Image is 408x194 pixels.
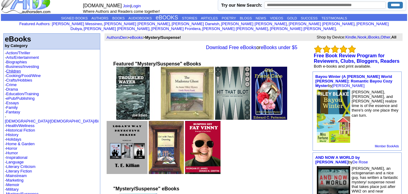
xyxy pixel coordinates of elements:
a: Home & Garden [6,142,35,146]
a: Kindle [345,35,356,39]
a: Arts/Entertainment [6,55,39,60]
a: Historical Fiction [6,128,35,132]
a: AND NOW A WORLD by [PERSON_NAME] [315,155,360,164]
a: [PERSON_NAME] Messineo [52,22,102,26]
a: Hit that Blot: A Carol Golden Novel [215,115,250,121]
a: NEWS [256,16,266,20]
a: ARTICLES [201,16,218,20]
a: BOOKS [112,16,125,20]
font: i [103,22,104,26]
a: Biographies [6,60,27,64]
a: [DEMOGRAPHIC_DATA]/[DEMOGRAPHIC_DATA]/Bi [5,119,99,123]
a: Children [6,69,21,73]
a: Holidays [6,137,21,142]
a: STORIES [182,16,197,20]
font: | [123,4,143,8]
font: [PERSON_NAME], [PERSON_NAME], and [PERSON_NAME] realize time is of the essence and there's only o... [352,90,398,118]
a: SIGNED BOOKS [61,16,88,20]
a: AuthorsDen [107,35,128,40]
img: 65129.jpg [215,67,250,120]
img: bigemptystars.png [314,45,322,53]
font: by [315,155,368,164]
a: Bayou Winter (A [PERSON_NAME] World [PERSON_NAME]: Romantic Bayou Cozy Myster [315,74,392,88]
a: Literary Fiction [6,169,32,173]
font: or [205,45,297,50]
a: Health/Wellness [6,123,35,128]
font: i [269,27,270,31]
a: Join [123,4,130,8]
img: bigemptystars.png [348,45,356,53]
a: Crafts/Hobbies [6,78,32,82]
font: : [19,22,51,26]
a: History [6,132,18,137]
b: "Mystery/Suspense" eBooks [113,186,179,191]
a: [PERSON_NAME] [PERSON_NAME] [270,26,336,31]
img: 57688.jpg [149,121,184,174]
a: Action/Thriller [6,51,30,55]
a: Download Free eBooks [206,45,256,50]
a: Cooking/Food/Wine [6,73,41,78]
a: ePub/Publishing [6,96,35,101]
img: 79660.jpg [317,90,350,143]
a: Education/Training [6,92,39,96]
a: BLOGS [240,16,252,20]
img: 74859.jpeg [251,67,287,120]
a: [PERSON_NAME] Darwish [171,22,219,26]
img: 75758.jpg [107,121,148,174]
img: bigemptystars.png [340,45,347,53]
a: Fantasy [6,110,20,114]
a: Inspirational [6,155,27,160]
a: De Rose [353,160,368,164]
a: eBOOKS [156,15,178,21]
font: Both e-books and print available. [314,64,371,69]
a: AUDIOBOOKS [128,16,152,20]
a: Nook [357,35,367,39]
a: [PERSON_NAME] Dubya [71,22,389,31]
font: > > [107,35,181,40]
a: Featured Authors [19,22,50,26]
a: Family [6,105,18,110]
a: Military [6,187,18,192]
a: Drama [6,87,18,92]
a: Troubled Water (Kindle Edition) [107,115,160,121]
a: [PERSON_NAME] Frontiera [151,26,201,31]
a: Logan's Way Detective Series (Novel Set 1-3) [107,170,148,175]
iframe: fb:like Facebook Social Plugin [107,43,204,49]
a: Memoir [6,182,19,187]
a: Crime [6,82,17,87]
a: Other [381,35,390,39]
a: [PERSON_NAME] [PERSON_NAME] [221,22,287,26]
a: eBooks under $5 [261,45,297,50]
a: AUTHORS [91,16,108,20]
a: [PERSON_NAME] [PERSON_NAME] [202,26,268,31]
a: Marketing [6,178,23,182]
a: VIDEOS [270,16,283,20]
a: Member BookAds [375,145,399,148]
b: Mystery/Suspense! [145,35,181,40]
a: Mainstream [6,173,27,178]
a: GOLD [287,16,297,20]
a: POETRY [222,16,236,20]
img: 57680.jpg [161,67,214,120]
font: i [337,27,337,31]
a: Essays [6,101,19,105]
a: Free Book Review Program for Reviewers, Clubs, Bloggers, Readers [314,53,400,64]
a: Language [6,160,24,164]
b: by Category [5,43,28,48]
a: Old Friend Cane [251,115,287,121]
a: Girl with Pencil, Drawing [149,170,184,175]
a: Login [131,4,141,8]
font: i [83,27,84,31]
a: SUCCESS [301,16,318,20]
font: Shop by Device: , , , , [317,35,402,39]
b: eBooks [5,35,31,43]
a: Business/Investing [6,64,39,69]
a: eBooks [130,35,143,40]
label: Try our New Search: [221,3,262,8]
a: TESTIMONIALS [321,16,347,20]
